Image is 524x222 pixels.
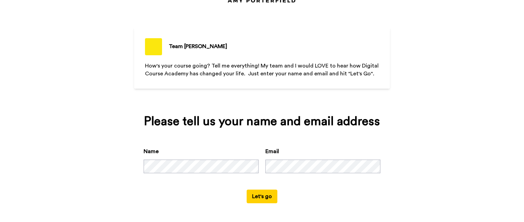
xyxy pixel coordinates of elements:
[169,42,227,50] div: Team [PERSON_NAME]
[265,147,279,156] label: Email
[145,63,380,76] span: How's your course going? Tell me everything! My team and I would LOVE to hear how Digital Course ...
[247,190,277,203] button: Let's go
[144,115,380,128] div: Please tell us your name and email address
[144,147,159,156] label: Name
